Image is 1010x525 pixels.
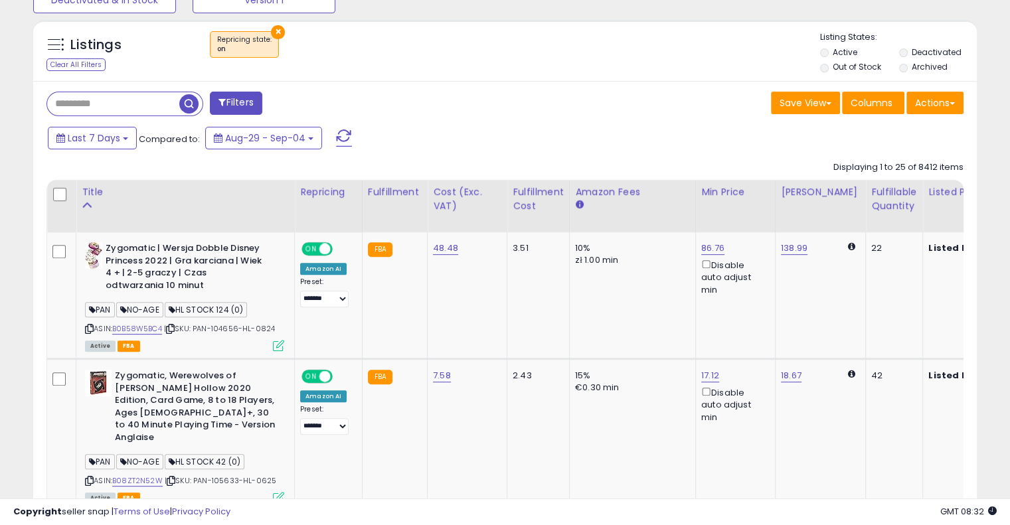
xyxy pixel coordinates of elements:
p: Listing States: [820,31,977,44]
div: Preset: [300,405,352,435]
a: 48.48 [433,242,458,255]
div: Fulfillment Cost [513,185,564,213]
div: Min Price [701,185,770,199]
div: Amazon Fees [575,185,690,199]
div: [PERSON_NAME] [781,185,860,199]
span: NO-AGE [116,302,163,317]
span: 2025-09-12 08:32 GMT [940,505,997,518]
span: Columns [851,96,892,110]
div: Fulfillable Quantity [871,185,917,213]
a: 18.67 [781,369,801,382]
button: × [271,25,285,39]
span: OFF [331,244,352,255]
div: Preset: [300,277,352,307]
span: Last 7 Days [68,131,120,145]
span: PAN [85,302,115,317]
strong: Copyright [13,505,62,518]
span: | SKU: PAN-104656-HL-0824 [164,323,275,334]
span: HL STOCK 42 (0) [165,454,244,469]
span: HL STOCK 124 (0) [165,302,248,317]
b: Listed Price: [928,369,989,382]
div: Title [82,185,289,199]
div: zł 1.00 min [575,254,685,266]
div: seller snap | | [13,506,230,518]
button: Save View [771,92,840,114]
a: B08ZT2N52W [112,475,163,487]
label: Out of Stock [833,61,881,72]
b: Zygomatic, Werewolves of [PERSON_NAME] Hollow 2020 Edition, Card Game, 8 to 18 Players, Ages [DEM... [115,370,276,447]
button: Columns [842,92,904,114]
span: Compared to: [139,133,200,145]
span: ON [303,244,319,255]
label: Deactivated [911,46,961,58]
span: NO-AGE [116,454,163,469]
div: on [217,44,272,54]
div: Amazon AI [300,263,347,275]
span: All listings currently available for purchase on Amazon [85,340,116,352]
div: Cost (Exc. VAT) [433,185,501,213]
div: Clear All Filters [46,58,106,71]
div: €0.30 min [575,382,685,394]
div: Disable auto adjust min [701,258,765,296]
div: 3.51 [513,242,559,254]
div: 22 [871,242,912,254]
label: Archived [911,61,947,72]
b: Listed Price: [928,242,989,254]
a: 86.76 [701,242,724,255]
a: Privacy Policy [172,505,230,518]
span: | SKU: PAN-105633-HL-0625 [165,475,276,486]
div: 42 [871,370,912,382]
a: 17.12 [701,369,719,382]
span: OFF [331,371,352,382]
span: FBA [118,340,140,352]
div: 2.43 [513,370,559,382]
b: Zygomatic | Wersja Dobble Disney Princess 2022 | Gra karciana | Wiek 4 + | 2-5 graczy | Czas odtw... [106,242,267,295]
span: PAN [85,454,115,469]
a: B0B58W5BC4 [112,323,162,335]
label: Active [833,46,857,58]
small: FBA [368,242,392,257]
button: Filters [210,92,262,115]
span: ON [303,371,319,382]
div: Disable auto adjust min [701,385,765,423]
img: 51q0c+iqzrL._SL40_.jpg [85,370,112,396]
a: 138.99 [781,242,807,255]
a: Terms of Use [114,505,170,518]
button: Actions [906,92,964,114]
div: 15% [575,370,685,382]
div: Amazon AI [300,390,347,402]
div: Displaying 1 to 25 of 8412 items [833,161,964,174]
small: Amazon Fees. [575,199,583,211]
div: Repricing [300,185,357,199]
button: Last 7 Days [48,127,137,149]
div: ASIN: [85,242,284,350]
span: Aug-29 - Sep-04 [225,131,305,145]
button: Aug-29 - Sep-04 [205,127,322,149]
a: 7.58 [433,369,451,382]
img: 511r1vBbCDL._SL40_.jpg [85,242,102,269]
h5: Listings [70,36,122,54]
div: 10% [575,242,685,254]
span: Repricing state : [217,35,272,54]
small: FBA [368,370,392,384]
div: Fulfillment [368,185,422,199]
